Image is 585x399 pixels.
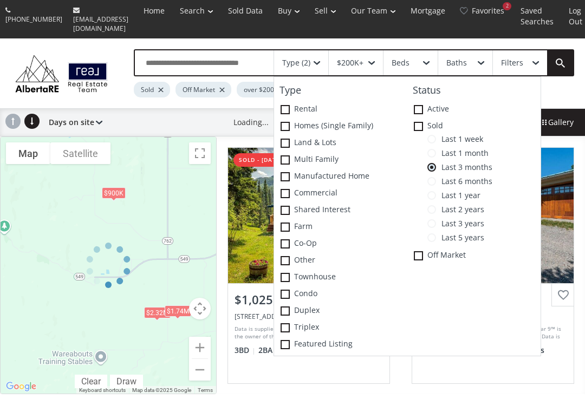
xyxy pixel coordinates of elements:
div: Sold [134,82,170,97]
label: Featured Listing [274,336,407,353]
label: Other [274,252,407,269]
label: Townhouse [274,269,407,286]
span: Last 3 months [436,163,492,172]
label: Off Market [407,247,541,264]
img: Logo [11,53,112,95]
label: Duplex [274,303,407,319]
span: Last 1 month [436,149,489,158]
label: Active [407,101,541,118]
div: Filters [501,59,523,67]
label: Rental [274,101,407,118]
div: Baths [446,59,467,67]
div: Gallery [528,109,585,136]
label: Condo [274,286,407,303]
span: Last 3 years [436,219,484,228]
span: Last 2 years [436,205,484,214]
div: Data is supplied by Pillar 9™ MLS® System. Pillar 9™ is the owner of the copyright in its MLS® Sy... [235,325,380,341]
div: Beds [392,59,409,67]
div: 2 [503,2,511,10]
div: 352225 242 Avenue West, Rural Foothills County, AB T0L0K0 [235,312,383,321]
label: Farm [274,219,407,236]
h4: Type [274,85,407,96]
h4: Status [407,85,541,96]
span: 3 BD [235,345,256,356]
div: Type (2) [282,59,310,67]
label: Homes (Single Family) [274,118,407,135]
span: Last 5 years [436,233,484,242]
label: Manufactured Home [274,168,407,185]
span: Last 1 week [436,135,483,143]
label: Co-op [274,236,407,252]
span: [EMAIL_ADDRESS][DOMAIN_NAME] [73,15,128,33]
a: sold - [DATE]$1,025,000[STREET_ADDRESS]Data is supplied by Pillar 9™ MLS® System. Pillar 9™ is th... [217,136,401,394]
div: $200K+ [337,59,363,67]
div: over $200K [237,82,294,97]
span: [PHONE_NUMBER] [5,15,62,24]
div: Off Market [175,82,231,97]
span: 2 BA [258,345,279,356]
div: $1,025,000 [235,291,383,308]
span: Last 6 months [436,177,492,186]
span: Gallery [539,117,574,128]
label: Multi family [274,152,407,168]
label: Sold [407,118,541,135]
div: Days on site [43,109,102,136]
span: Last 1 year [436,191,480,200]
div: Loading... [233,117,269,128]
label: Triplex [274,319,407,336]
label: Shared Interest [274,202,407,219]
label: Land & Lots [274,135,407,152]
label: Commercial [274,185,407,202]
